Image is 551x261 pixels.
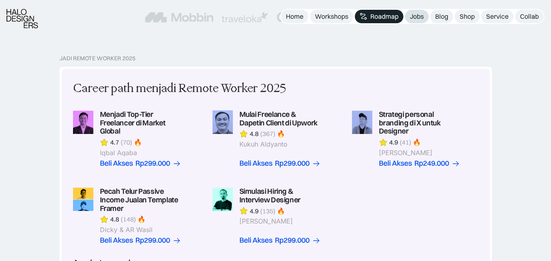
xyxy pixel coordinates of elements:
div: Jobs [410,12,424,21]
a: Shop [455,10,480,23]
a: Beli AksesRp299.000 [239,159,321,168]
div: Beli Akses [100,159,133,168]
div: Jadi Remote Worker 2025 [60,55,135,62]
div: Workshops [315,12,348,21]
a: Service [481,10,513,23]
div: Blog [435,12,448,21]
a: Beli AksesRp299.000 [100,236,181,245]
div: Beli Akses [100,236,133,245]
div: Career path menjadi Remote Worker 2025 [73,80,286,97]
div: Shop [460,12,475,21]
div: Beli Akses [239,159,272,168]
a: Beli AksesRp249.000 [379,159,460,168]
div: Rp299.000 [135,159,170,168]
a: Workshops [310,10,353,23]
div: Beli Akses [379,159,412,168]
a: Jobs [405,10,429,23]
a: Collab [515,10,544,23]
div: Rp299.000 [135,236,170,245]
div: Rp249.000 [414,159,449,168]
a: Blog [430,10,453,23]
div: Roadmap [370,12,398,21]
a: Home [281,10,308,23]
div: Collab [520,12,539,21]
div: Rp299.000 [275,236,310,245]
a: Beli AksesRp299.000 [100,159,181,168]
div: Home [286,12,303,21]
div: Beli Akses [239,236,272,245]
a: Roadmap [355,10,403,23]
div: Rp299.000 [275,159,310,168]
a: Beli AksesRp299.000 [239,236,321,245]
div: Service [486,12,509,21]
